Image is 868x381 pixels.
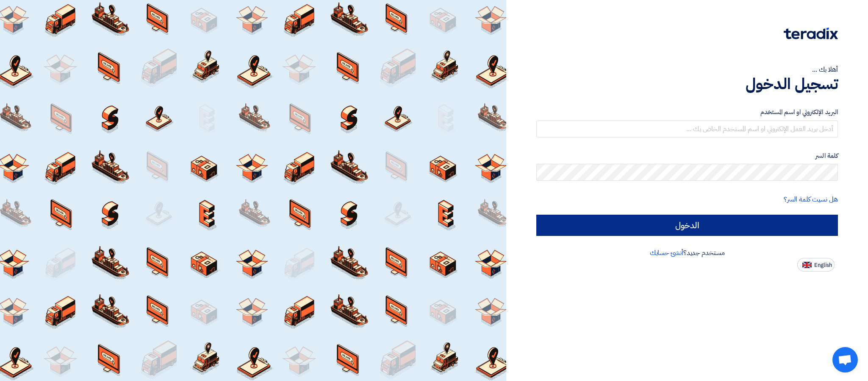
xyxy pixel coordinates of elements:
div: مستخدم جديد؟ [536,248,838,258]
span: English [814,262,832,268]
h1: تسجيل الدخول [536,75,838,93]
img: en-US.png [802,262,812,268]
div: أهلا بك ... [536,64,838,75]
input: الدخول [536,215,838,236]
label: البريد الإلكتروني او اسم المستخدم [536,107,838,117]
button: English [797,258,835,272]
a: هل نسيت كلمة السر؟ [784,194,838,205]
img: Teradix logo [784,28,838,39]
a: أنشئ حسابك [650,248,683,258]
input: أدخل بريد العمل الإلكتروني او اسم المستخدم الخاص بك ... [536,120,838,137]
a: Open chat [832,347,858,373]
label: كلمة السر [536,151,838,161]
